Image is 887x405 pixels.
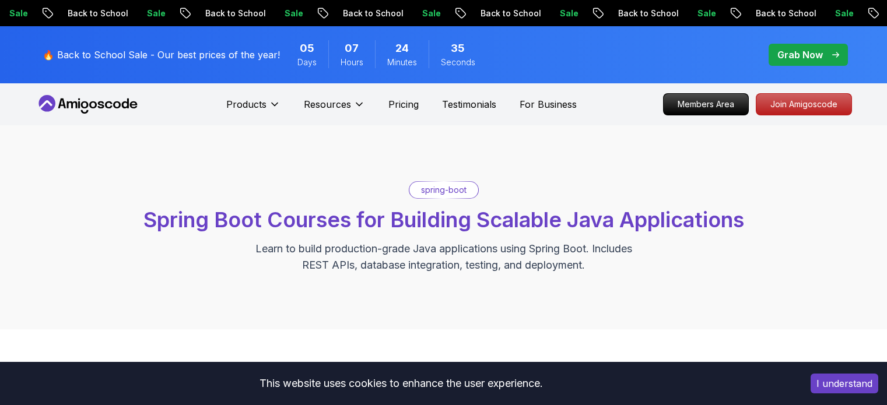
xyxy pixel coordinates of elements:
span: Days [297,57,317,68]
button: Accept cookies [811,374,878,393]
p: Back to School [471,8,550,19]
span: 24 Minutes [395,40,409,57]
p: Sale [275,8,312,19]
p: Members Area [664,94,748,115]
p: Back to School [608,8,688,19]
button: Products [226,97,281,121]
p: Back to School [195,8,275,19]
span: Minutes [387,57,417,68]
p: Back to School [333,8,412,19]
p: Back to School [746,8,825,19]
span: 7 Hours [345,40,359,57]
p: Sale [412,8,450,19]
p: spring-boot [421,184,467,196]
p: Learn to build production-grade Java applications using Spring Boot. Includes REST APIs, database... [248,241,640,273]
div: This website uses cookies to enhance the user experience. [9,371,793,396]
p: Back to School [58,8,137,19]
p: Sale [825,8,863,19]
p: Resources [304,97,351,111]
p: Sale [688,8,725,19]
p: 🔥 Back to School Sale - Our best prices of the year! [43,48,280,62]
p: Join Amigoscode [756,94,851,115]
button: Resources [304,97,365,121]
a: Testimonials [442,97,496,111]
a: Members Area [663,93,749,115]
span: Seconds [441,57,475,68]
span: Hours [341,57,363,68]
a: Pricing [388,97,419,111]
p: Grab Now [777,48,823,62]
p: Products [226,97,267,111]
span: 5 Days [300,40,314,57]
a: Join Amigoscode [756,93,852,115]
span: Spring Boot Courses for Building Scalable Java Applications [143,207,744,233]
span: 35 Seconds [451,40,465,57]
a: For Business [520,97,577,111]
p: Sale [137,8,174,19]
p: Sale [550,8,587,19]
